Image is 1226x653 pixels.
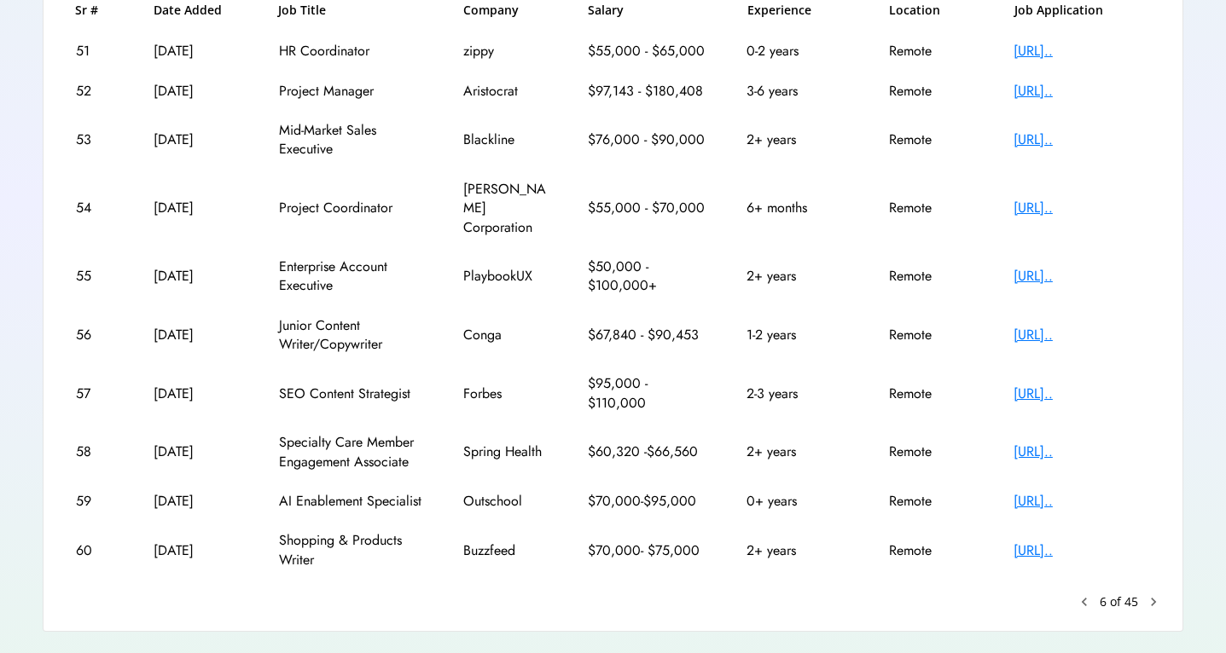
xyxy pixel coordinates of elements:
[463,82,549,101] div: Aristocrat
[747,492,849,511] div: 0+ years
[1014,492,1150,511] div: [URL]..
[588,257,707,296] div: $50,000 - $100,000+
[747,442,849,461] div: 2+ years
[76,130,114,149] div: 53
[889,42,974,61] div: Remote
[1014,267,1150,286] div: [URL]..
[889,82,974,101] div: Remote
[463,2,549,19] h6: Company
[463,541,549,560] div: Buzzfeed
[154,199,239,217] div: [DATE]
[588,326,707,344] div: $67,840 - $90,453
[76,541,114,560] div: 60
[76,199,114,217] div: 54
[76,42,114,61] div: 51
[1014,384,1150,403] div: [URL]..
[588,541,707,560] div: $70,000- $75,000
[463,326,549,344] div: Conga
[463,42,549,61] div: zippy
[463,267,549,286] div: PlaybookUX
[1014,42,1150,61] div: [URL]..
[463,180,549,237] div: [PERSON_NAME] Corporation
[588,442,707,461] div: $60,320 -$66,560
[1014,2,1151,19] h6: Job Application
[154,267,239,286] div: [DATE]
[747,267,849,286] div: 2+ years
[1145,593,1162,610] button: chevron_right
[154,541,239,560] div: [DATE]
[279,316,424,355] div: Junior Content Writer/Copywriter
[889,326,974,344] div: Remote
[747,82,849,101] div: 3-6 years
[889,199,974,217] div: Remote
[279,121,424,159] div: Mid-Market Sales Executive
[154,492,239,511] div: [DATE]
[154,384,239,403] div: [DATE]
[279,531,424,569] div: Shopping & Products Writer
[588,199,707,217] div: $55,000 - $70,000
[747,326,849,344] div: 1-2 years
[463,442,549,461] div: Spring Health
[154,82,239,101] div: [DATE]
[1014,199,1150,217] div: [URL]..
[76,82,114,101] div: 52
[747,2,850,19] h6: Experience
[588,2,707,19] h6: Salary
[1014,442,1150,461] div: [URL]..
[279,199,424,217] div: Project Coordinator
[747,130,849,149] div: 2+ years
[154,42,239,61] div: [DATE]
[463,492,549,511] div: Outschool
[1014,326,1150,344] div: [URL]..
[279,384,424,403] div: SEO Content Strategist
[279,42,424,61] div: HR Coordinator
[76,384,114,403] div: 57
[154,130,239,149] div: [DATE]
[75,2,113,19] h6: Sr #
[889,384,974,403] div: Remote
[279,492,424,511] div: AI Enablement Specialist
[279,257,424,296] div: Enterprise Account Executive
[154,2,239,19] h6: Date Added
[76,442,114,461] div: 58
[76,267,114,286] div: 55
[588,82,707,101] div: $97,143 - $180,408
[889,2,974,19] h6: Location
[1014,130,1150,149] div: [URL]..
[76,492,114,511] div: 59
[588,130,707,149] div: $76,000 - $90,000
[588,374,707,413] div: $95,000 - $110,000
[1014,541,1150,560] div: [URL]..
[279,82,424,101] div: Project Manager
[1014,82,1150,101] div: [URL]..
[747,541,849,560] div: 2+ years
[588,492,707,511] div: $70,000-$95,000
[889,541,974,560] div: Remote
[278,2,326,19] h6: Job Title
[889,442,974,461] div: Remote
[747,199,849,217] div: 6+ months
[76,326,114,344] div: 56
[154,326,239,344] div: [DATE]
[889,492,974,511] div: Remote
[747,42,849,61] div: 0-2 years
[588,42,707,61] div: $55,000 - $65,000
[1100,593,1138,610] div: 6 of 45
[279,433,424,471] div: Specialty Care Member Engagement Associate
[1076,593,1093,610] button: keyboard_arrow_left
[889,130,974,149] div: Remote
[463,384,549,403] div: Forbes
[154,442,239,461] div: [DATE]
[463,130,549,149] div: Blackline
[747,384,849,403] div: 2-3 years
[889,267,974,286] div: Remote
